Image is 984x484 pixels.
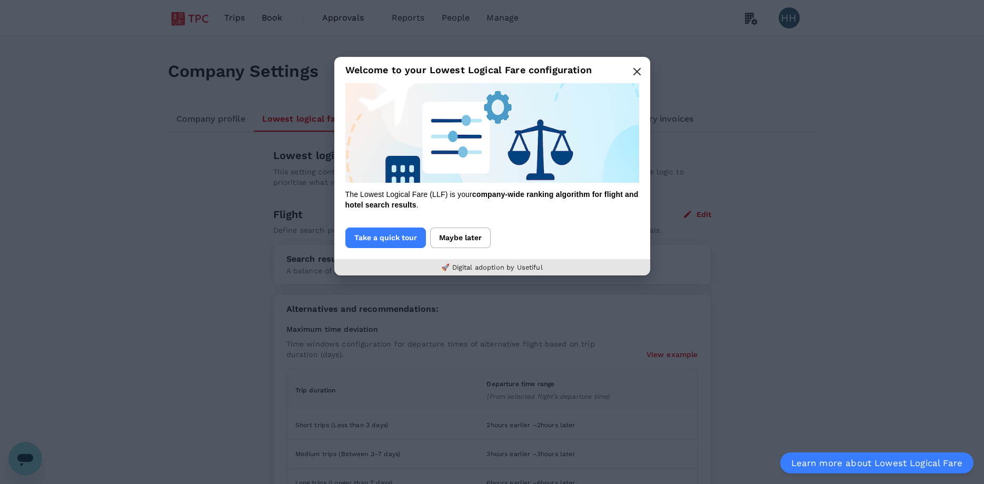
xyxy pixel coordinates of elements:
[345,228,426,248] button: Take a quick tour
[345,190,639,209] span: company-wide ranking algorithm for flight and hotel search results
[430,228,491,248] button: Maybe later
[416,201,419,209] span: .
[334,57,650,83] h3: Welcome to your Lowest Logical Fare configuration
[780,452,973,473] a: Learn more about Lowest Logical Fare
[441,263,543,271] a: 🚀 Digital adoption by Usetiful
[345,190,472,199] span: The Lowest Logical Fare (LLF) is your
